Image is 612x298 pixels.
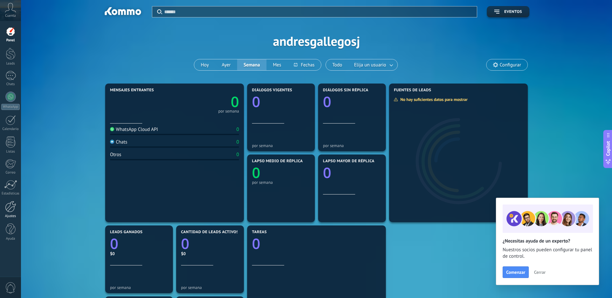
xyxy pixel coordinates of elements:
[181,234,239,253] a: 0
[181,230,239,234] span: Cantidad de leads activos
[531,267,548,277] button: Cerrar
[503,238,592,244] h2: ¿Necesitas ayuda de un experto?
[504,10,522,14] span: Eventos
[394,88,431,93] span: Fuentes de leads
[506,270,525,274] span: Comenzar
[252,230,267,234] span: Tareas
[194,59,215,70] button: Hoy
[1,237,20,241] div: Ayuda
[110,152,121,158] div: Otros
[110,127,114,131] img: WhatsApp Cloud API
[1,38,20,43] div: Panel
[181,251,239,256] div: $0
[252,143,310,148] div: por semana
[181,285,239,290] div: por semana
[215,59,237,70] button: Ayer
[175,92,239,112] a: 0
[110,230,143,234] span: Leads ganados
[605,141,611,156] span: Copilot
[5,14,16,18] span: Cuenta
[1,171,20,175] div: Correo
[110,88,154,93] span: Mensajes entrantes
[252,92,260,112] text: 0
[287,59,321,70] button: Fechas
[1,150,20,154] div: Listas
[236,139,239,145] div: 0
[237,59,266,70] button: Semana
[110,234,168,253] a: 0
[110,285,168,290] div: por semana
[252,163,260,183] text: 0
[323,92,331,112] text: 0
[353,61,387,69] span: Elija un usuario
[503,266,529,278] button: Comenzar
[534,270,546,274] span: Cerrar
[252,234,260,253] text: 0
[110,139,127,145] div: Chats
[110,126,158,133] div: WhatsApp Cloud API
[323,143,381,148] div: por semana
[487,6,529,17] button: Eventos
[110,140,114,144] img: Chats
[326,59,349,70] button: Todo
[1,62,20,66] div: Leads
[323,159,374,164] span: Lapso mayor de réplica
[1,127,20,131] div: Calendario
[349,59,397,70] button: Elija un usuario
[252,180,310,185] div: por semana
[218,110,239,113] div: por semana
[323,88,368,93] span: Diálogos sin réplica
[236,152,239,158] div: 0
[1,104,20,110] div: WhatsApp
[110,234,118,253] text: 0
[323,163,331,183] text: 0
[394,97,472,102] div: No hay suficientes datos para mostrar
[1,214,20,218] div: Ajustes
[231,92,239,112] text: 0
[236,126,239,133] div: 0
[252,234,381,253] a: 0
[266,59,288,70] button: Mes
[500,62,521,68] span: Configurar
[252,159,303,164] span: Lapso medio de réplica
[110,251,168,256] div: $0
[1,82,20,86] div: Chats
[252,88,292,93] span: Diálogos vigentes
[503,247,592,260] span: Nuestros socios pueden configurar tu panel de control.
[181,234,189,253] text: 0
[1,192,20,196] div: Estadísticas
